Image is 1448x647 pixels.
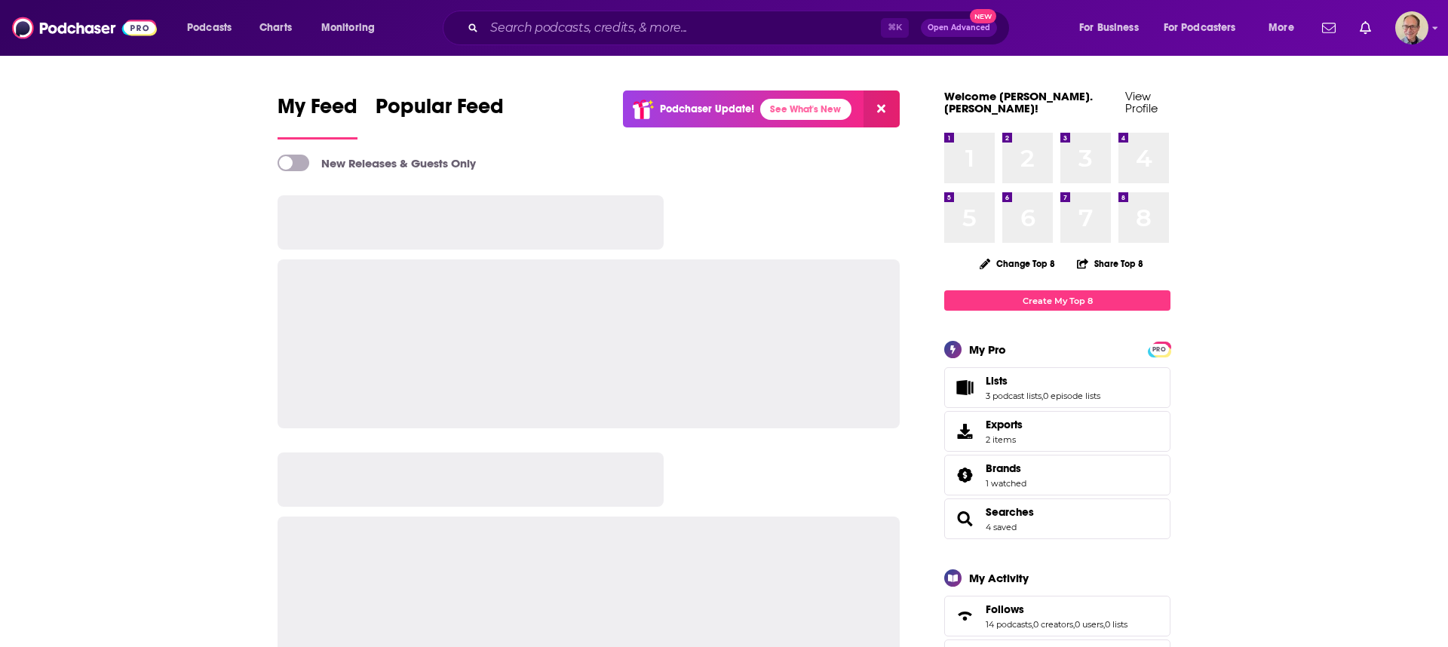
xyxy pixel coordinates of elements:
a: Show notifications dropdown [1316,15,1342,41]
button: open menu [176,16,251,40]
img: User Profile [1395,11,1428,44]
a: New Releases & Guests Only [278,155,476,171]
a: View Profile [1125,89,1158,115]
a: 0 episode lists [1043,391,1100,401]
span: Popular Feed [376,94,504,128]
a: Exports [944,411,1170,452]
span: New [970,9,997,23]
span: Searches [944,498,1170,539]
a: 1 watched [986,478,1026,489]
span: Exports [986,418,1023,431]
span: For Business [1079,17,1139,38]
span: For Podcasters [1164,17,1236,38]
span: Monitoring [321,17,375,38]
a: Show notifications dropdown [1354,15,1377,41]
a: Charts [250,16,301,40]
span: Lists [986,374,1008,388]
a: Follows [949,606,980,627]
button: open menu [311,16,394,40]
span: Follows [986,603,1024,616]
span: Charts [259,17,292,38]
a: 0 lists [1105,619,1127,630]
span: Podcasts [187,17,232,38]
div: My Activity [969,571,1029,585]
span: Open Advanced [928,24,990,32]
button: Open AdvancedNew [921,19,997,37]
span: , [1073,619,1075,630]
a: 14 podcasts [986,619,1032,630]
div: My Pro [969,342,1006,357]
span: PRO [1150,344,1168,355]
div: Search podcasts, credits, & more... [457,11,1024,45]
img: Podchaser - Follow, Share and Rate Podcasts [12,14,157,42]
a: Welcome [PERSON_NAME].[PERSON_NAME]! [944,89,1093,115]
button: open menu [1154,16,1258,40]
span: Lists [944,367,1170,408]
span: Brands [944,455,1170,495]
a: My Feed [278,94,357,140]
button: open menu [1258,16,1313,40]
span: 2 items [986,434,1023,445]
span: Brands [986,461,1021,475]
a: 3 podcast lists [986,391,1042,401]
span: , [1032,619,1033,630]
input: Search podcasts, credits, & more... [484,16,881,40]
a: Lists [986,374,1100,388]
p: Podchaser Update! [660,103,754,115]
span: More [1269,17,1294,38]
a: 0 users [1075,619,1103,630]
a: Create My Top 8 [944,290,1170,311]
span: My Feed [278,94,357,128]
button: Share Top 8 [1076,249,1144,278]
a: Brands [986,461,1026,475]
span: Logged in as tommy.lynch [1395,11,1428,44]
span: , [1042,391,1043,401]
span: ⌘ K [881,18,909,38]
span: Follows [944,596,1170,636]
span: , [1103,619,1105,630]
a: 0 creators [1033,619,1073,630]
a: Lists [949,377,980,398]
span: Exports [949,421,980,442]
a: See What's New [760,99,851,120]
button: Change Top 8 [971,254,1064,273]
a: Brands [949,465,980,486]
a: Follows [986,603,1127,616]
button: open menu [1069,16,1158,40]
a: Searches [986,505,1034,519]
a: Searches [949,508,980,529]
button: Show profile menu [1395,11,1428,44]
a: 4 saved [986,522,1017,532]
a: Popular Feed [376,94,504,140]
a: PRO [1150,343,1168,354]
